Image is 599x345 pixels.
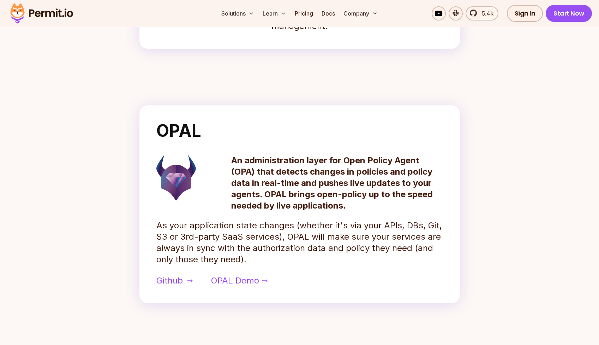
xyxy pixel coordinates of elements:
[156,220,443,265] p: As your application state changes (whether it's via your APIs, DBs, Git, S3 or 3rd-party SaaS ser...
[156,122,443,139] h2: OPAL
[156,155,196,200] img: opal
[341,6,381,21] button: Company
[218,6,257,21] button: Solutions
[507,5,543,22] a: Sign In
[292,6,316,21] a: Pricing
[211,275,268,286] a: OPAL Demo
[466,6,498,21] a: 5.4k
[546,5,592,22] a: Start Now
[260,6,289,21] button: Learn
[7,1,76,25] img: Permit logo
[156,275,191,286] a: Github
[231,155,443,211] p: An administration layer for Open Policy Agent (OPA) that detects changes in policies and policy d...
[211,275,259,286] span: OPAL Demo
[319,6,338,21] a: Docs
[156,275,183,286] span: Github
[478,9,493,18] span: 5.4k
